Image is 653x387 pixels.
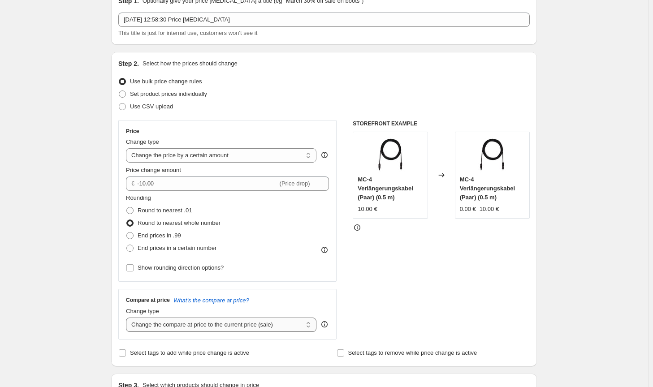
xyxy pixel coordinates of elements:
img: kabel.3_1_80x.webp [372,137,408,172]
strike: 10.00 € [480,205,499,214]
input: -10.00 [137,176,277,191]
img: kabel.3_1_80x.webp [474,137,510,172]
div: 0.00 € [460,205,476,214]
div: help [320,320,329,329]
span: Price change amount [126,167,181,173]
span: (Price drop) [280,180,310,187]
h3: Price [126,128,139,135]
span: Round to nearest .01 [138,207,192,214]
div: 10.00 € [358,205,377,214]
h2: Step 2. [118,59,139,68]
span: Change type [126,308,159,314]
span: € [131,180,134,187]
button: What's the compare at price? [173,297,249,304]
h3: Compare at price [126,297,170,304]
span: Select tags to add while price change is active [130,349,249,356]
span: End prices in a certain number [138,245,216,251]
span: Rounding [126,194,151,201]
h6: STOREFRONT EXAMPLE [353,120,530,127]
span: Change type [126,138,159,145]
span: Use CSV upload [130,103,173,110]
span: MC-4 Verlängerungskabel (Paar) (0.5 m) [460,176,515,201]
span: Use bulk price change rules [130,78,202,85]
span: Round to nearest whole number [138,219,221,226]
input: 30% off holiday sale [118,13,530,27]
span: Set product prices individually [130,90,207,97]
span: MC-4 Verlängerungskabel (Paar) (0.5 m) [358,176,413,201]
span: Select tags to remove while price change is active [348,349,477,356]
span: End prices in .99 [138,232,181,239]
span: Show rounding direction options? [138,264,224,271]
p: Select how the prices should change [143,59,238,68]
span: This title is just for internal use, customers won't see it [118,30,257,36]
div: help [320,150,329,159]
